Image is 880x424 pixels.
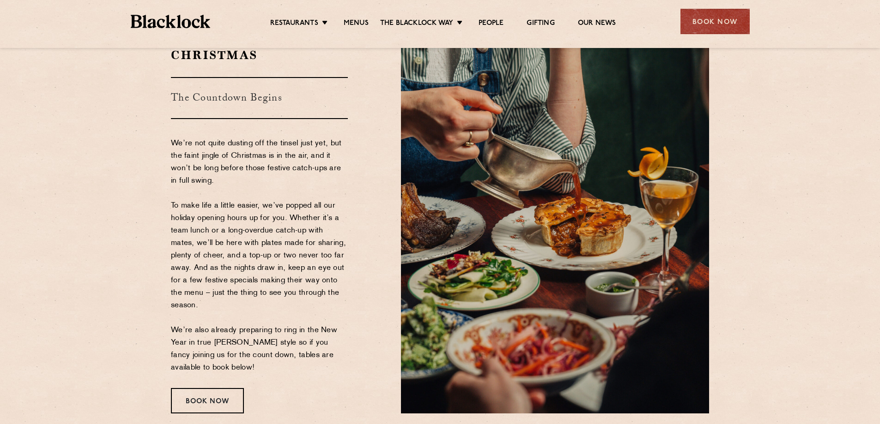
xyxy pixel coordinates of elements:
a: Our News [578,19,616,29]
a: People [479,19,504,29]
img: BL_Textured_Logo-footer-cropped.svg [131,15,211,28]
div: Book Now [680,9,750,34]
h2: Christmas [171,47,348,63]
p: We’re not quite dusting off the tinsel just yet, but the faint jingle of Christmas is in the air,... [171,137,348,374]
a: Restaurants [270,19,318,29]
a: The Blacklock Way [380,19,453,29]
a: Gifting [527,19,554,29]
a: Menus [344,19,369,29]
h3: The Countdown Begins [171,77,348,119]
div: Book Now [171,388,244,413]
